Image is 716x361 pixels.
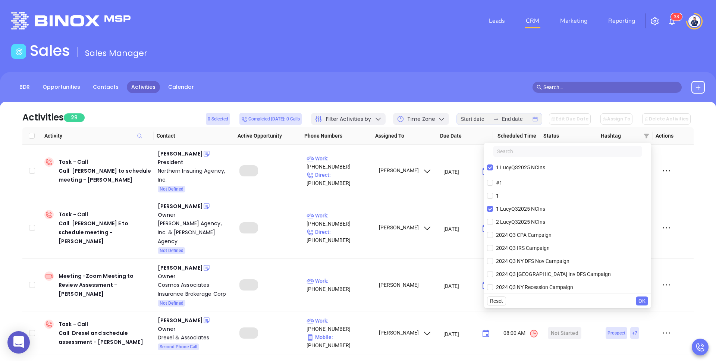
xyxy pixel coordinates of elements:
a: Marketing [557,13,590,28]
a: Cosmos Associates Insurance Brokerage Corp [158,280,229,298]
span: 2 LucyQ32025 NCIns [493,218,548,226]
span: Prospect [607,329,625,337]
span: Activity [44,132,151,140]
span: 8 [676,14,679,19]
img: logo [11,12,131,29]
span: Second Phone Call [160,343,197,351]
span: Work : [307,156,329,161]
span: Direct : [307,229,331,235]
input: MM/DD/YYYY [443,168,475,175]
button: Assign To [600,113,632,125]
a: Calendar [164,81,198,93]
input: Search… [543,83,678,91]
span: search [537,85,542,90]
div: [PERSON_NAME] [158,316,203,325]
span: Completed [DATE]: 0 Calls [241,115,300,123]
button: Delete Activities [642,113,691,125]
button: Choose date, selected date is Aug 26, 2025 [478,326,493,341]
a: Drexel & Associates [158,333,229,342]
p: [PHONE_NUMBER] [307,154,372,171]
th: Contact [154,127,230,145]
span: Direct : [307,172,331,178]
div: Owner [158,325,229,333]
button: Choose date, selected date is Aug 19, 2025 [478,278,493,293]
button: Edit Due Date [549,113,591,125]
button: Choose date, selected date is Aug 11, 2025 [478,164,493,179]
img: user [688,15,700,27]
div: [PERSON_NAME] [158,149,203,158]
span: 3 [674,14,676,19]
span: OK [638,297,646,305]
button: Reset [487,296,506,305]
a: Reporting [605,13,638,28]
span: Not Defined [160,247,183,255]
span: Hashtag [601,132,640,140]
input: MM/DD/YYYY [443,225,475,232]
img: iconSetting [650,17,659,26]
p: [PHONE_NUMBER] [307,317,372,333]
span: 1 LucyQ32025 NCIns [493,163,548,172]
div: Meeting - Zoom Meeting to Review Assessment - [PERSON_NAME] [59,271,151,298]
span: swap-right [493,116,499,122]
button: Choose date, selected date is Aug 11, 2025 [478,221,493,236]
div: Task - Call [59,320,151,346]
span: Not Defined [160,185,183,193]
a: Opportunities [38,81,85,93]
span: [PERSON_NAME] [378,225,432,230]
sup: 38 [671,13,682,21]
input: Start date [461,115,490,123]
span: #1 [493,179,505,187]
span: Not Defined [160,299,183,307]
span: 2024 Q3 CPA Campaign [493,231,555,239]
p: [PHONE_NUMBER] [307,277,372,293]
span: 1 LucyQ32025 NCIns [493,205,548,213]
a: Leads [486,13,508,28]
div: President [158,158,229,166]
a: [PERSON_NAME] Agency, Inc. & [PERSON_NAME] Agency [158,219,229,246]
span: to [493,116,499,122]
span: Mobile : [307,334,333,340]
th: Phone Numbers [301,127,372,145]
span: 2024 Q3 IRS Campaign [493,244,553,252]
button: OK [636,296,648,305]
p: [PHONE_NUMBER] [307,171,372,187]
a: Northern Insuring Agency, Inc. [158,166,229,184]
th: Scheduled Time [493,127,540,145]
span: Reset [490,297,503,305]
span: Work : [307,213,329,219]
th: Status [540,127,594,145]
div: Not Started [551,327,578,339]
th: Actions [653,127,688,145]
a: Activities [127,81,160,93]
span: Work : [307,318,329,324]
div: Owner [158,272,229,280]
span: [PERSON_NAME] [378,167,432,173]
span: Sales Manager [85,47,147,59]
div: [PERSON_NAME] [158,263,203,272]
span: Work : [307,278,329,284]
input: MM/DD/YYYY [443,330,475,338]
div: Activities [22,111,64,124]
h1: Sales [30,42,70,60]
span: 2024 Q3 [GEOGRAPHIC_DATA] Inv DFS Campaign [493,270,614,278]
div: Task - Call [59,210,151,246]
span: + 7 [632,329,637,337]
span: 1 [493,192,502,200]
a: BDR [15,81,34,93]
div: [PERSON_NAME] [378,281,437,289]
th: Assigned To [372,127,437,145]
span: 08:00 AM [503,329,538,338]
p: [PHONE_NUMBER] [307,333,372,349]
input: End date [502,115,531,123]
span: [PERSON_NAME] [378,330,432,336]
div: Owner [158,211,229,219]
span: 29 [64,113,85,122]
input: Search [493,146,642,157]
span: 0 Selected [208,115,228,123]
span: 2024 Q3 NY DFS Nov Campaign [493,257,572,265]
a: Contacts [88,81,123,93]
